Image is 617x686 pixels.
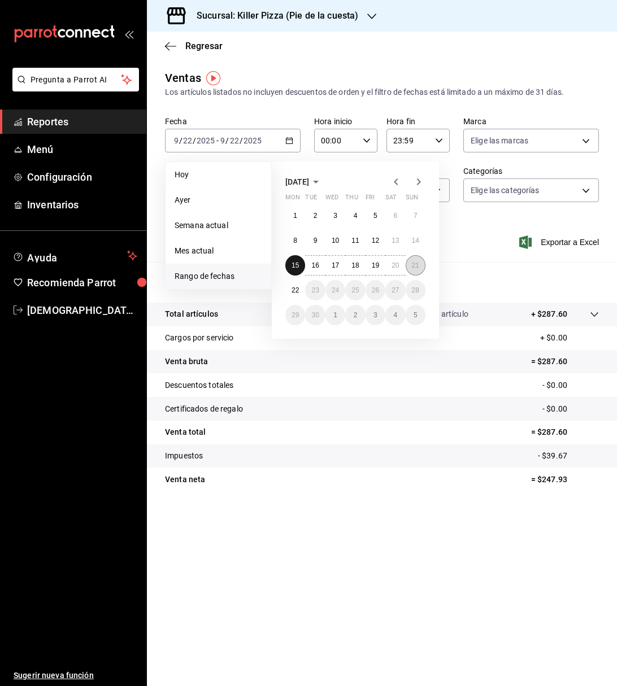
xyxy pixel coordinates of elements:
button: September 8, 2025 [285,230,305,251]
p: Certificados de regalo [165,403,243,415]
span: Reportes [27,114,137,129]
button: October 4, 2025 [385,305,405,325]
abbr: September 7, 2025 [414,212,418,220]
abbr: September 26, 2025 [372,286,379,294]
button: Regresar [165,41,223,51]
p: Cargos por servicio [165,332,234,344]
button: September 10, 2025 [325,230,345,251]
span: Rango de fechas [175,270,262,282]
button: September 28, 2025 [406,280,425,300]
abbr: October 1, 2025 [333,311,337,319]
abbr: September 20, 2025 [392,261,399,269]
div: Ventas [165,69,201,86]
input: -- [220,136,225,145]
button: September 13, 2025 [385,230,405,251]
button: September 16, 2025 [305,255,325,276]
abbr: Saturday [385,194,397,206]
abbr: September 3, 2025 [333,212,337,220]
p: Venta bruta [165,356,208,368]
abbr: September 1, 2025 [293,212,297,220]
p: - $0.00 [542,403,599,415]
button: September 5, 2025 [366,206,385,226]
abbr: September 4, 2025 [354,212,358,220]
img: Tooltip marker [206,71,220,85]
abbr: September 30, 2025 [311,311,319,319]
abbr: October 4, 2025 [393,311,397,319]
abbr: September 10, 2025 [332,237,339,244]
span: Recomienda Parrot [27,275,137,290]
p: Venta neta [165,474,205,486]
abbr: September 17, 2025 [332,261,339,269]
button: [DATE] [285,175,323,189]
button: October 5, 2025 [406,305,425,325]
button: September 9, 2025 [305,230,325,251]
p: + $287.60 [531,308,567,320]
button: September 7, 2025 [406,206,425,226]
abbr: Sunday [406,194,418,206]
button: Pregunta a Parrot AI [12,68,139,91]
abbr: September 22, 2025 [292,286,299,294]
p: = $287.60 [531,356,599,368]
button: September 2, 2025 [305,206,325,226]
abbr: September 8, 2025 [293,237,297,244]
button: September 21, 2025 [406,255,425,276]
span: / [193,136,196,145]
abbr: October 3, 2025 [373,311,377,319]
button: September 15, 2025 [285,255,305,276]
input: -- [183,136,193,145]
p: - $39.67 [538,450,599,462]
abbr: September 16, 2025 [311,261,319,269]
label: Marca [463,117,599,125]
abbr: October 2, 2025 [354,311,358,319]
span: Sugerir nueva función [14,670,137,681]
abbr: Monday [285,194,300,206]
span: Semana actual [175,220,262,231]
button: September 17, 2025 [325,255,345,276]
span: Elige las categorías [471,185,540,196]
span: [DATE] [285,177,309,186]
abbr: September 25, 2025 [351,286,359,294]
abbr: September 12, 2025 [372,237,379,244]
span: Ayuda [27,249,123,263]
p: = $247.93 [531,474,599,486]
abbr: September 23, 2025 [311,286,319,294]
button: September 1, 2025 [285,206,305,226]
button: September 18, 2025 [345,255,365,276]
abbr: Wednesday [325,194,338,206]
abbr: September 5, 2025 [373,212,377,220]
abbr: Friday [366,194,375,206]
p: = $287.60 [531,426,599,438]
span: Regresar [185,41,223,51]
button: October 2, 2025 [345,305,365,325]
abbr: September 29, 2025 [292,311,299,319]
span: Pregunta a Parrot AI [31,74,121,86]
label: Categorías [463,167,599,175]
button: September 29, 2025 [285,305,305,325]
button: September 6, 2025 [385,206,405,226]
abbr: September 2, 2025 [314,212,318,220]
a: Pregunta a Parrot AI [8,82,139,94]
abbr: September 19, 2025 [372,261,379,269]
button: October 1, 2025 [325,305,345,325]
button: September 25, 2025 [345,280,365,300]
span: [DEMOGRAPHIC_DATA][PERSON_NAME] [27,303,137,318]
label: Hora fin [386,117,450,125]
button: September 20, 2025 [385,255,405,276]
abbr: Tuesday [305,194,316,206]
button: September 4, 2025 [345,206,365,226]
button: September 11, 2025 [345,230,365,251]
span: Configuración [27,169,137,185]
span: / [240,136,243,145]
p: Total artículos [165,308,218,320]
button: September 3, 2025 [325,206,345,226]
input: ---- [196,136,215,145]
abbr: September 6, 2025 [393,212,397,220]
button: September 27, 2025 [385,280,405,300]
p: Descuentos totales [165,379,233,391]
span: Elige las marcas [471,135,528,146]
button: October 3, 2025 [366,305,385,325]
button: open_drawer_menu [124,29,133,38]
abbr: Thursday [345,194,358,206]
label: Fecha [165,117,301,125]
